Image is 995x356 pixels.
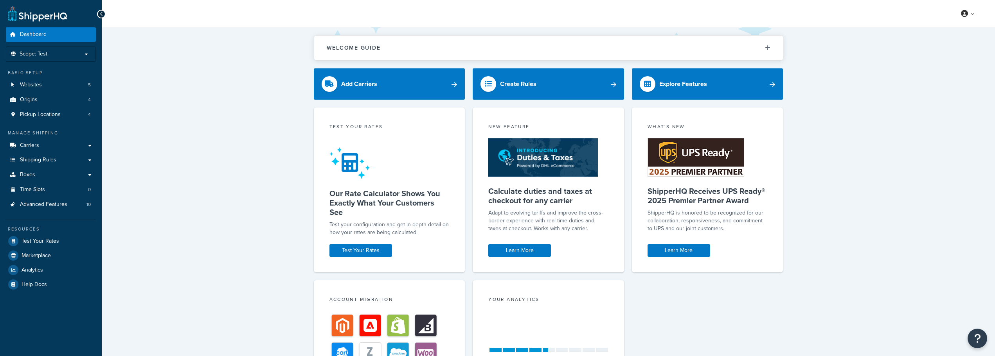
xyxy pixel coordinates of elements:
li: Origins [6,93,96,107]
span: Help Docs [22,281,47,288]
a: Dashboard [6,27,96,42]
a: Create Rules [473,68,624,100]
div: Add Carriers [341,79,377,89]
span: Analytics [22,267,43,274]
a: Analytics [6,263,96,277]
div: Your Analytics [488,296,608,305]
a: Test Your Rates [329,244,392,257]
h2: Welcome Guide [327,45,381,51]
h5: Our Rate Calculator Shows You Exactly What Your Customers See [329,189,450,217]
a: Websites5 [6,78,96,92]
a: Learn More [648,244,710,257]
span: Carriers [20,142,39,149]
a: Carriers [6,138,96,153]
span: Dashboard [20,31,47,38]
div: Test your rates [329,123,450,132]
span: Test Your Rates [22,238,59,245]
span: Scope: Test [20,51,47,57]
a: Test Your Rates [6,234,96,248]
div: Basic Setup [6,70,96,76]
h5: ShipperHQ Receives UPS Ready® 2025 Premier Partner Award [648,186,768,205]
li: Time Slots [6,182,96,197]
a: Origins4 [6,93,96,107]
a: Add Carriers [314,68,465,100]
span: Boxes [20,172,35,178]
button: Welcome Guide [314,36,783,60]
span: 4 [88,97,91,103]
div: Account Migration [329,296,450,305]
span: Shipping Rules [20,157,56,163]
span: 10 [86,201,91,208]
a: Explore Features [632,68,783,100]
li: Pickup Locations [6,107,96,122]
p: Adapt to evolving tariffs and improve the cross-border experience with real-time duties and taxes... [488,209,608,233]
a: Learn More [488,244,551,257]
a: Time Slots0 [6,182,96,197]
a: Advanced Features10 [6,197,96,212]
span: Advanced Features [20,201,67,208]
h5: Calculate duties and taxes at checkout for any carrier [488,186,608,205]
a: Help Docs [6,277,96,292]
div: Test your configuration and get in-depth detail on how your rates are being calculated. [329,221,450,236]
p: ShipperHQ is honored to be recognized for our collaboration, responsiveness, and commitment to UP... [648,209,768,233]
div: What's New [648,123,768,132]
div: Resources [6,226,96,233]
span: 4 [88,111,91,118]
div: Create Rules [500,79,536,89]
button: Open Resource Center [968,329,987,348]
a: Boxes [6,168,96,182]
span: Pickup Locations [20,111,61,118]
span: 0 [88,186,91,193]
div: New Feature [488,123,608,132]
div: Manage Shipping [6,130,96,136]
li: Advanced Features [6,197,96,212]
a: Pickup Locations4 [6,107,96,122]
span: Marketplace [22,252,51,259]
span: Origins [20,97,38,103]
a: Shipping Rules [6,153,96,167]
span: Time Slots [20,186,45,193]
span: Websites [20,82,42,88]
span: 5 [88,82,91,88]
div: Explore Features [659,79,707,89]
a: Marketplace [6,249,96,263]
li: Websites [6,78,96,92]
